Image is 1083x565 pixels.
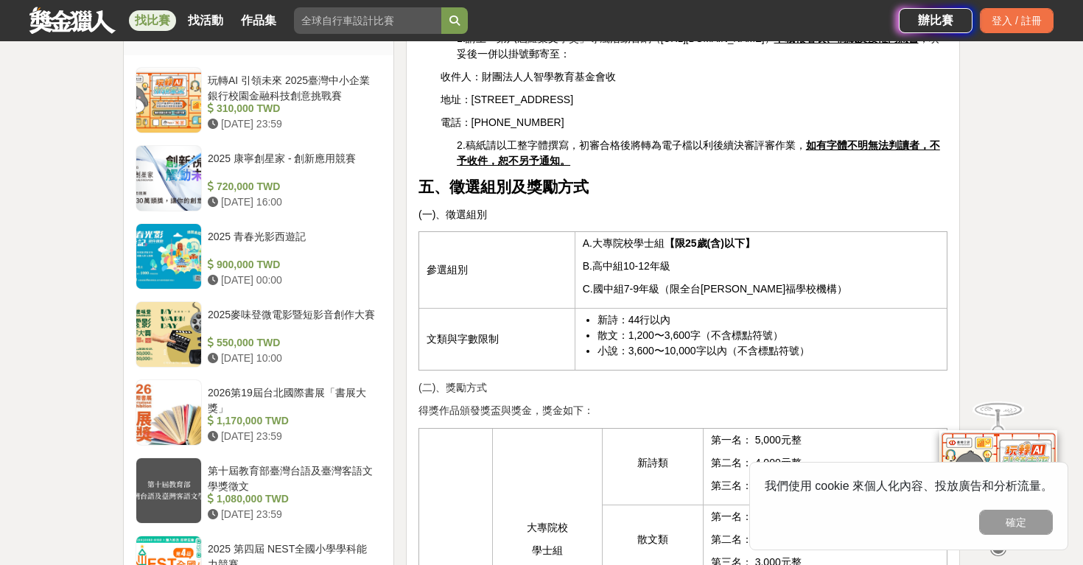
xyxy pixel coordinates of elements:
span: 我們使用 cookie 來個人化內容、投放廣告和分析流量。 [765,480,1053,492]
a: 辦比賽 [899,8,972,33]
span: 2.稿紙請以工整字體撰寫，初審合格後將轉為電子檔以利後續決審評審作業， [457,139,940,166]
div: 登入 / 註冊 [980,8,1054,33]
span: (一)、徵選組別 [418,208,487,220]
div: 玩轉AI 引領未來 2025臺灣中小企業銀行校園金融科技創意挑戰賽 [208,73,376,101]
span: 參選組別 [427,264,468,276]
a: 第十屆教育部臺灣台語及臺灣客語文學獎徵文 1,080,000 TWD [DATE] 23:59 [136,457,382,524]
div: 550,000 TWD [208,335,376,351]
p: 第一名： 5,000元整 [711,509,939,524]
div: 2025 康寧創星家 - 創新應用競賽 [208,151,376,179]
span: ，填妥後一併以掛號郵寄至： [457,32,939,60]
span: 小說：3,600〜10,000字以內（不含標點符號） [597,345,810,357]
a: 2025 康寧創星家 - 創新應用競賽 720,000 TWD [DATE] 16:00 [136,145,382,211]
div: [DATE] 23:59 [208,507,376,522]
td: 文類與字數限制 [418,309,575,371]
span: 散文：1,200〜3,600字（不含標點符號） [597,329,783,341]
span: 地址：[STREET_ADDRESS] [441,94,573,105]
span: 第二名： 4,000元整 [711,457,802,469]
span: A.大專院校學士組 [583,237,755,249]
u: 下載報名表、稿紙及授權同意書 [774,32,919,44]
u: 如有字體不明無法判讀者，不予收件，恕不另予通知。 [457,139,940,166]
a: 2025 青春光影西遊記 900,000 TWD [DATE] 00:00 [136,223,382,289]
span: 新詩：44行以內 [597,314,671,326]
div: 720,000 TWD [208,179,376,194]
div: 第十屆教育部臺灣台語及臺灣客語文學獎徵文 [208,463,376,491]
img: d2146d9a-e6f6-4337-9592-8cefde37ba6b.png [939,430,1057,528]
strong: 【限25歲(含)以下】 [665,237,755,249]
span: 1.請上「第六屆羅葉文學獎」專屬活動官網 [457,32,651,44]
button: 確定 [979,510,1053,535]
div: 900,000 TWD [208,257,376,273]
span: （[URL][DOMAIN_NAME]） [651,33,774,44]
span: C.國中組7-9年級（限全台[PERSON_NAME]福學校機構） [583,283,847,295]
span: 大專院校 [527,522,568,533]
a: 作品集 [235,10,282,31]
span: 散文類 [637,533,668,545]
span: 學士組 [532,544,563,556]
span: 第三名： 3,000元整 [711,480,802,491]
div: 1,080,000 TWD [208,491,376,507]
a: 找比賽 [129,10,176,31]
div: [DATE] 10:00 [208,351,376,366]
p: 第二名： 4,000元整 [711,532,939,547]
div: [DATE] 16:00 [208,194,376,210]
p: (二)、獎勵方式 [418,380,947,396]
strong: 五、徵選組別及獎勵方式 [418,178,589,196]
div: 2025麥味登微電影暨短影音創作大賽 [208,307,376,335]
div: [DATE] 00:00 [208,273,376,288]
div: 2025 青春光影西遊記 [208,229,376,257]
a: 2025麥味登微電影暨短影音創作大賽 550,000 TWD [DATE] 10:00 [136,301,382,368]
div: [DATE] 23:59 [208,116,376,132]
span: 收件人：財團法人人智學教育基金會收 [441,71,616,83]
span: B.高中組10-12年級 [583,260,670,272]
div: 2026第19屆台北國際書展「書展大獎」 [208,385,376,413]
p: 得獎作品頒發獎盃與獎金，獎金如下： [418,403,947,418]
a: 玩轉AI 引領未來 2025臺灣中小企業銀行校園金融科技創意挑戰賽 310,000 TWD [DATE] 23:59 [136,67,382,133]
a: 2026第19屆台北國際書展「書展大獎」 1,170,000 TWD [DATE] 23:59 [136,379,382,446]
a: 找活動 [182,10,229,31]
div: 1,170,000 TWD [208,413,376,429]
input: 全球自行車設計比賽 [294,7,441,34]
span: 新詩類 [637,457,668,469]
div: [DATE] 23:59 [208,429,376,444]
span: 第一名： 5,000元整 [711,434,802,446]
span: 電話：[PHONE_NUMBER] [441,116,564,128]
div: 310,000 TWD [208,101,376,116]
